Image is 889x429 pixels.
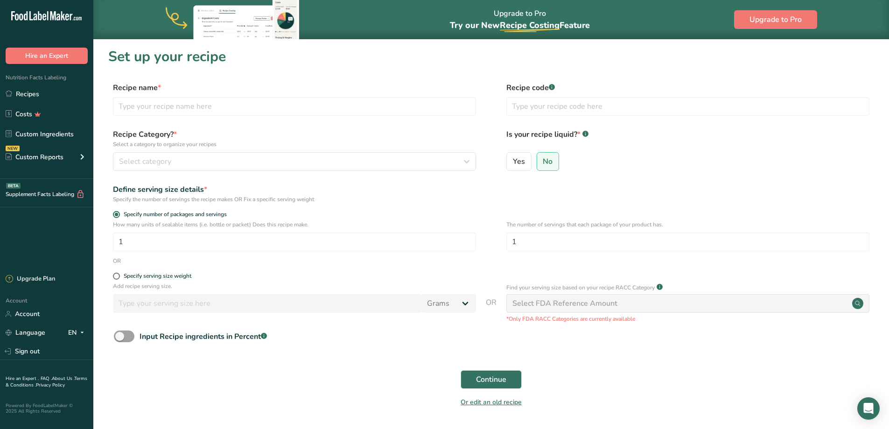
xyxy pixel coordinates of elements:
div: Powered By FoodLabelMaker © 2025 All Rights Reserved [6,403,88,414]
input: Type your recipe code here [506,97,869,116]
span: Recipe Costing [500,20,560,31]
span: Yes [513,157,525,166]
a: Or edit an old recipe [461,398,522,407]
label: Recipe Category? [113,129,476,148]
span: No [543,157,553,166]
div: OR [113,257,121,265]
div: Select FDA Reference Amount [512,298,617,309]
input: Type your serving size here [113,294,421,313]
p: *Only FDA RACC Categories are currently available [506,315,869,323]
div: Specify serving size weight [124,273,191,280]
span: Upgrade to Pro [749,14,802,25]
a: Language [6,324,45,341]
p: Find your serving size based on your recipe RACC Category [506,283,655,292]
div: Input Recipe ingredients in Percent [140,331,267,342]
input: Type your recipe name here [113,97,476,116]
div: Upgrade Plan [6,274,55,284]
h1: Set up your recipe [108,46,874,67]
label: Recipe name [113,82,476,93]
a: Privacy Policy [36,382,65,388]
div: Custom Reports [6,152,63,162]
span: Continue [476,374,506,385]
p: How many units of sealable items (i.e. bottle or packet) Does this recipe make. [113,220,476,229]
a: About Us . [52,375,74,382]
div: NEW [6,146,20,151]
label: Recipe code [506,82,869,93]
span: Try our New Feature [450,20,590,31]
p: The number of servings that each package of your product has. [506,220,869,229]
button: Upgrade to Pro [734,10,817,29]
div: Open Intercom Messenger [857,397,880,420]
span: Specify number of packages and servings [120,211,227,218]
span: Select category [119,156,171,167]
div: Upgrade to Pro [450,0,590,39]
button: Continue [461,370,522,389]
span: OR [486,297,497,323]
button: Hire an Expert [6,48,88,64]
div: Define serving size details [113,184,476,195]
a: Terms & Conditions . [6,375,87,388]
button: Select category [113,152,476,171]
p: Select a category to organize your recipes [113,140,476,148]
a: Hire an Expert . [6,375,39,382]
div: BETA [6,183,21,189]
div: EN [68,327,88,338]
p: Add recipe serving size. [113,282,476,290]
a: FAQ . [41,375,52,382]
label: Is your recipe liquid? [506,129,869,148]
div: Specify the number of servings the recipe makes OR Fix a specific serving weight [113,195,476,204]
